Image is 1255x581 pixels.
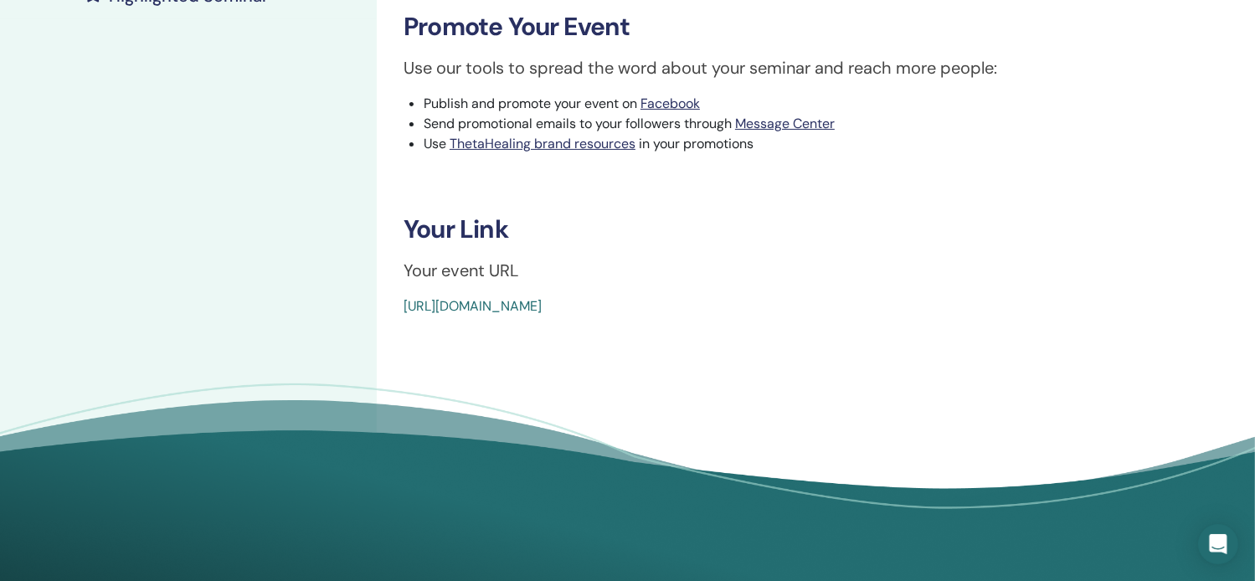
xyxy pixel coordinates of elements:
[640,95,700,112] a: Facebook
[735,115,835,132] a: Message Center
[424,134,1186,154] li: Use in your promotions
[404,214,1186,244] h3: Your Link
[404,55,1186,80] p: Use our tools to spread the word about your seminar and reach more people:
[404,258,1186,283] p: Your event URL
[404,297,542,315] a: [URL][DOMAIN_NAME]
[424,114,1186,134] li: Send promotional emails to your followers through
[450,135,635,152] a: ThetaHealing brand resources
[1198,524,1238,564] div: Open Intercom Messenger
[404,12,1186,42] h3: Promote Your Event
[424,94,1186,114] li: Publish and promote your event on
